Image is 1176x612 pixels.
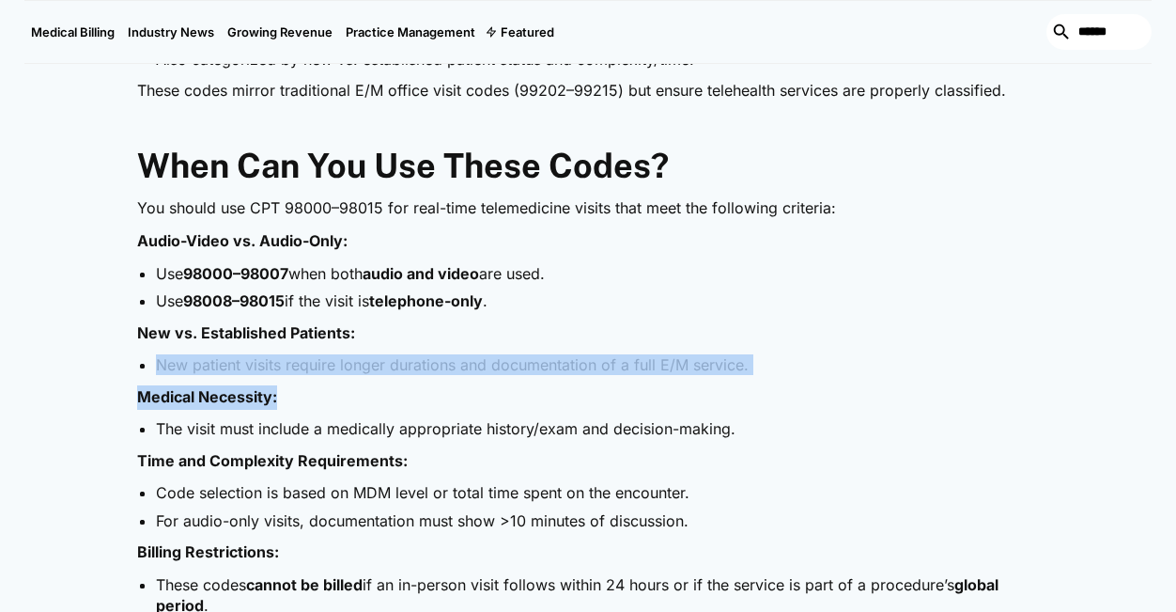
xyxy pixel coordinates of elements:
strong: 98000–98007 [183,264,288,283]
div: Featured [501,24,554,39]
a: Industry News [121,1,221,63]
a: Medical Billing [24,1,121,63]
p: You should use CPT 98000–98015 for real-time telemedicine visits that meet the following criteria: [137,196,1039,221]
li: The visit must include a medically appropriate history/exam and decision-making. [156,418,1039,439]
p: These codes mirror traditional E/M office visit codes (99202–99215) but ensure telehealth service... [137,79,1039,103]
li: Use if the visit is . [156,290,1039,311]
a: Growing Revenue [221,1,339,63]
li: For audio-only visits, documentation must show >10 minutes of discussion. [156,510,1039,531]
strong: 98008–98015 [183,291,285,310]
strong: When Can You Use These Codes? [137,146,669,185]
strong: Billing Restrictions: [137,542,279,561]
strong: audio and video [363,264,479,283]
li: New patient visits require longer durations and documentation of a full E/M service. [156,354,1039,375]
strong: Audio-Video vs. Audio-Only: [137,231,348,250]
strong: Medical Necessity: [137,387,277,406]
strong: cannot be billed [246,575,363,594]
a: Practice Management [339,1,482,63]
p: ‍ [137,113,1039,137]
strong: New vs. Established Patients: [137,323,355,342]
strong: telephone-only [369,291,483,310]
div: Featured [482,1,561,63]
li: Use when both are used. [156,263,1039,284]
li: Code selection is based on MDM level or total time spent on the encounter. [156,482,1039,503]
strong: Time and Complexity Requirements: [137,451,408,470]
